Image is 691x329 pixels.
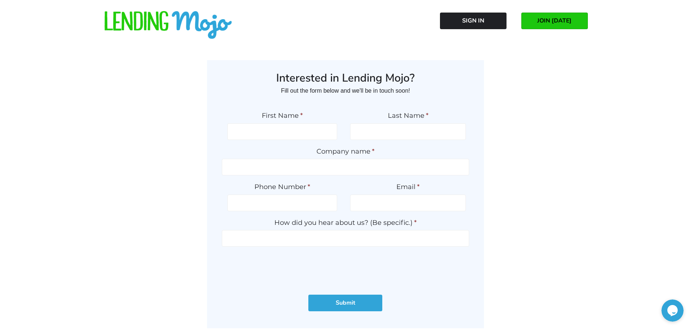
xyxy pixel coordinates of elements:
[350,183,466,191] label: Email
[227,183,337,191] label: Phone Number
[289,254,402,283] iframe: reCAPTCHA
[308,295,382,311] input: Submit
[440,13,507,29] a: Sign In
[222,71,469,85] h3: Interested in Lending Mojo?
[350,112,466,120] label: Last Name
[227,112,337,120] label: First Name
[521,13,588,29] a: JOIN [DATE]
[222,85,469,97] p: Fill out the form below and we'll be in touch soon!
[462,17,484,24] span: Sign In
[222,219,469,227] label: How did you hear about us? (Be specific.)
[537,17,572,24] span: JOIN [DATE]
[661,299,684,322] iframe: chat widget
[222,147,469,156] label: Company name
[104,11,233,40] img: lm-horizontal-logo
